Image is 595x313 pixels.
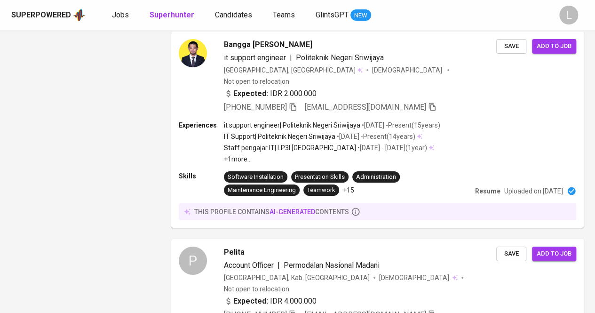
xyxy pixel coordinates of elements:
[224,77,289,86] p: Not open to relocation
[112,9,131,21] a: Jobs
[501,41,522,52] span: Save
[73,8,86,22] img: app logo
[316,10,349,19] span: GlintsGPT
[224,247,245,258] span: Pelita
[224,39,312,50] span: Bangga [PERSON_NAME]
[11,10,71,21] div: Superpowered
[11,8,86,22] a: Superpoweredapp logo
[559,6,578,24] div: L
[335,132,415,141] p: • [DATE] - Present ( 14 years )
[496,247,526,261] button: Save
[379,273,451,282] span: [DEMOGRAPHIC_DATA]
[215,10,252,19] span: Candidates
[233,296,268,307] b: Expected:
[224,120,360,130] p: it support engineer | Politeknik Negeri Sriwijaya
[284,261,380,270] span: Permodalan Nasional Madani
[224,103,287,112] span: [PHONE_NUMBER]
[224,284,289,294] p: Not open to relocation
[112,10,129,19] span: Jobs
[537,41,571,52] span: Add to job
[224,154,440,164] p: +1 more ...
[273,10,295,19] span: Teams
[356,143,427,152] p: • [DATE] - [DATE] ( 1 year )
[224,132,335,141] p: IT Support | Politeknik Negeri Sriwijaya
[224,143,356,152] p: Staff pengajar IT | LP3I [GEOGRAPHIC_DATA]
[496,39,526,54] button: Save
[532,39,576,54] button: Add to job
[343,185,354,195] p: +15
[171,32,584,228] a: Bangga [PERSON_NAME]it support engineer|Politeknik Negeri Sriwijaya[GEOGRAPHIC_DATA], [GEOGRAPHIC...
[224,261,274,270] span: Account Officer
[360,120,440,130] p: • [DATE] - Present ( 15 years )
[224,296,317,307] div: IDR 4.000.000
[305,103,426,112] span: [EMAIL_ADDRESS][DOMAIN_NAME]
[307,186,335,195] div: Teamwork
[532,247,576,261] button: Add to job
[224,53,286,62] span: it support engineer
[194,207,349,217] p: this profile contains contents
[150,10,194,19] b: Superhunter
[150,9,196,21] a: Superhunter
[233,88,268,99] b: Expected:
[273,9,297,21] a: Teams
[224,88,317,99] div: IDR 2.000.000
[270,208,315,216] span: AI-generated
[179,247,207,275] div: P
[356,173,396,182] div: Administration
[278,260,280,271] span: |
[228,173,284,182] div: Software Installation
[475,186,500,196] p: Resume
[228,186,296,195] div: Maintenance Engineering
[372,65,444,75] span: [DEMOGRAPHIC_DATA]
[501,249,522,259] span: Save
[224,65,363,75] div: [GEOGRAPHIC_DATA], [GEOGRAPHIC_DATA]
[179,171,224,181] p: Skills
[537,249,571,259] span: Add to job
[179,120,224,130] p: Experiences
[179,39,207,67] img: e506564eb5c73c2aacd8e2aa79dd446b.jpeg
[215,9,254,21] a: Candidates
[350,11,371,20] span: NEW
[504,186,563,196] p: Uploaded on [DATE]
[296,53,384,62] span: Politeknik Negeri Sriwijaya
[295,173,345,182] div: Presentation Skills
[290,52,292,64] span: |
[224,273,370,282] div: [GEOGRAPHIC_DATA], Kab. [GEOGRAPHIC_DATA]
[316,9,371,21] a: GlintsGPT NEW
